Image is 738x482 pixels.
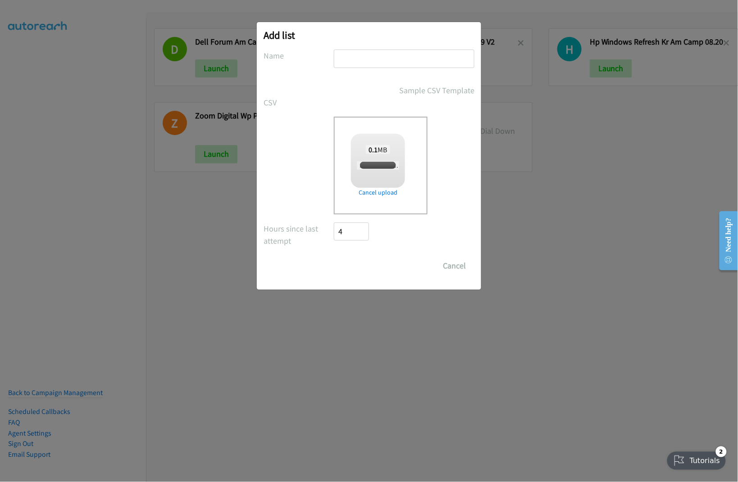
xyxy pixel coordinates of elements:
iframe: Resource Center [712,205,738,277]
label: CSV [264,96,334,109]
span: Mediacom Dell IN PM Camp 08.20.csv [357,161,451,170]
h2: Add list [264,29,474,41]
a: Sample CSV Template [399,84,474,96]
button: Cancel [434,257,474,275]
a: Cancel upload [351,188,405,197]
label: Name [264,50,334,62]
label: Hours since last attempt [264,223,334,247]
iframe: Checklist [662,443,731,475]
strong: 0.1 [369,145,378,154]
span: MB [366,145,390,154]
